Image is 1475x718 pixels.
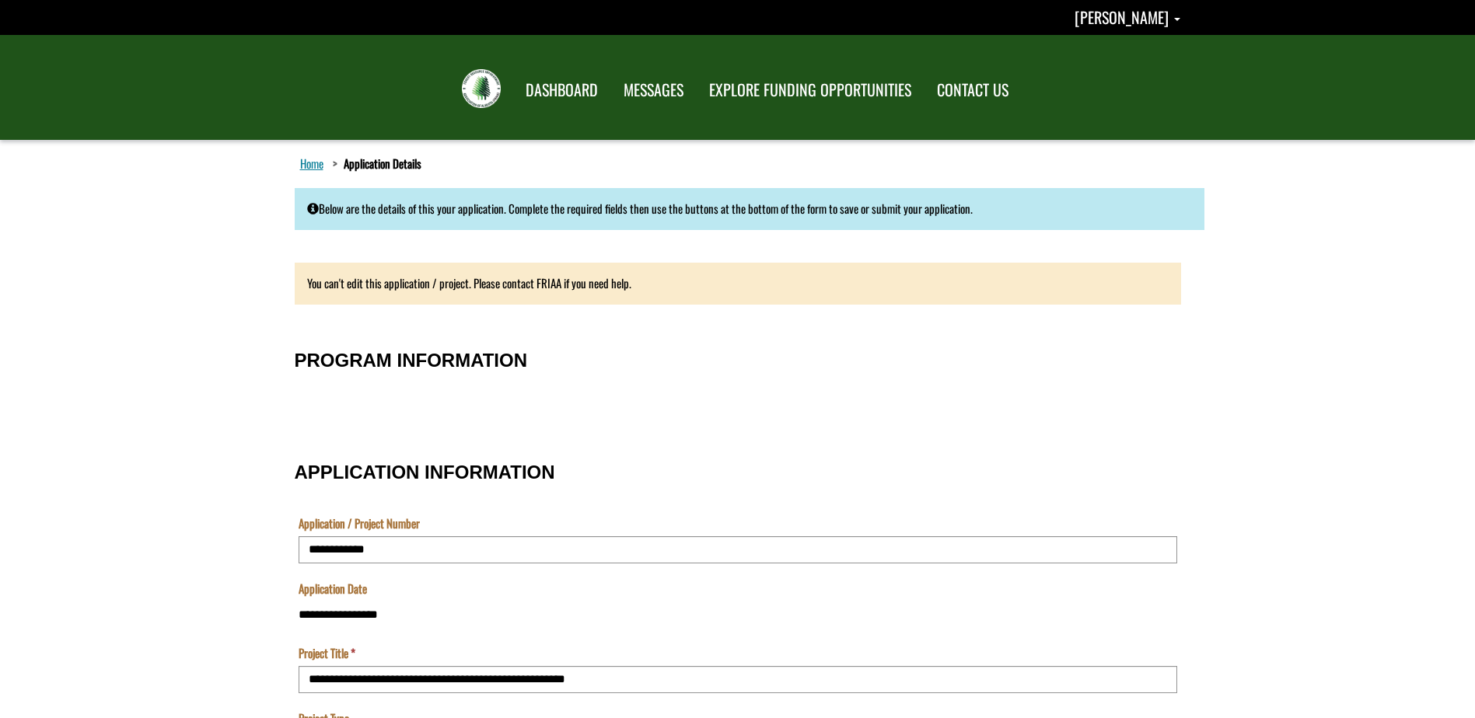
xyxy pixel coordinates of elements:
div: You can't edit this application / project. Please contact FRIAA if you need help. [295,263,1181,304]
input: Project Title [299,666,1177,693]
a: CONTACT US [925,71,1020,110]
h3: APPLICATION INFORMATION [295,462,1181,483]
label: Application Date [299,580,367,597]
label: Project Title [299,645,355,661]
div: Below are the details of this your application. Complete the required fields then use the buttons... [295,188,1204,229]
li: Application Details [329,155,421,172]
a: Home [297,153,327,173]
nav: Main Navigation [512,66,1020,110]
a: MESSAGES [612,71,695,110]
label: Application / Project Number [299,515,420,532]
fieldset: PROGRAM INFORMATION [295,334,1181,430]
h3: PROGRAM INFORMATION [295,350,1181,371]
img: FRIAA Submissions Portal [462,69,501,108]
a: Nicole Marburg [1075,5,1180,29]
span: [PERSON_NAME] [1075,5,1169,29]
a: DASHBOARD [514,71,610,110]
a: EXPLORE FUNDING OPPORTUNITIES [697,71,923,110]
